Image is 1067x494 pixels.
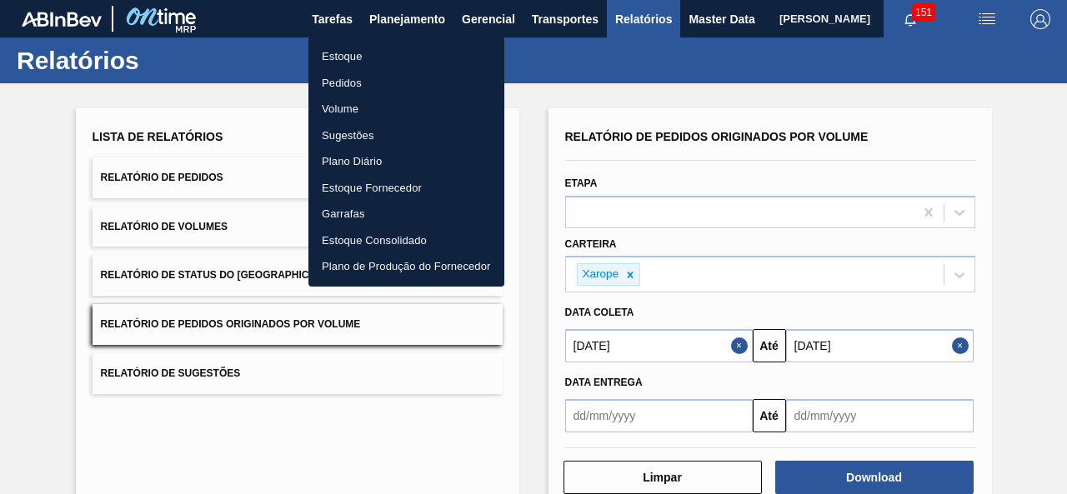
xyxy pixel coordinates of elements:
[308,227,504,254] a: Estoque Consolidado
[308,43,504,70] a: Estoque
[308,148,504,175] a: Plano Diário
[308,175,504,202] a: Estoque Fornecedor
[308,201,504,227] a: Garrafas
[308,253,504,280] a: Plano de Produção do Fornecedor
[308,122,504,149] a: Sugestões
[308,70,504,97] a: Pedidos
[308,96,504,122] a: Volume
